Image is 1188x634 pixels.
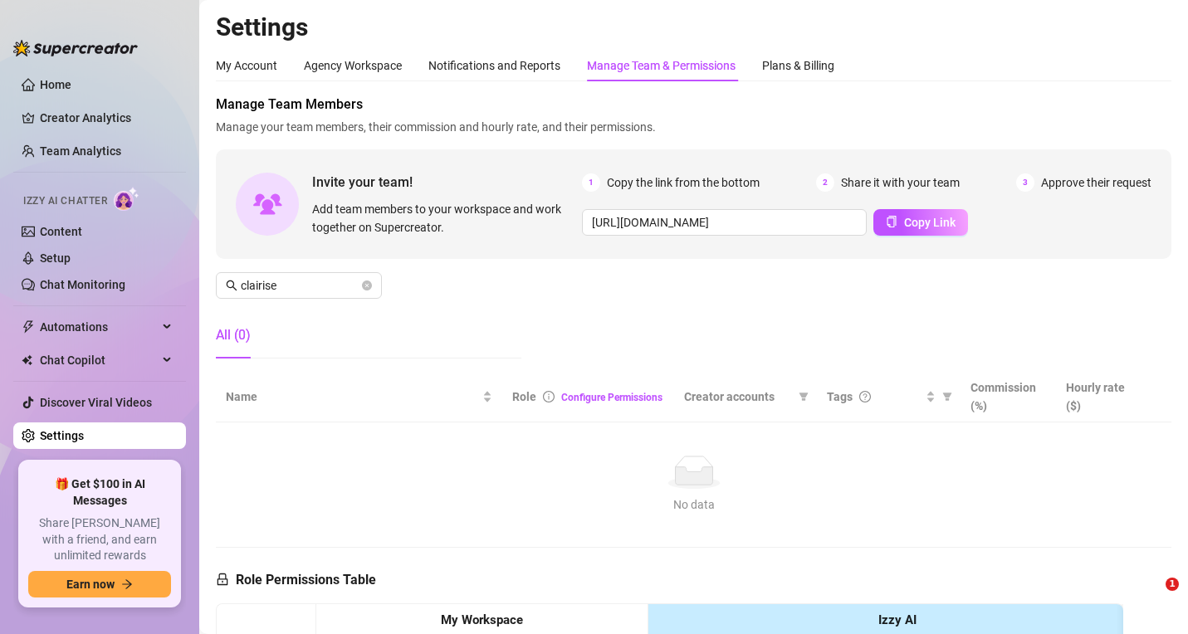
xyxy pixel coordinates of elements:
input: Search members [241,276,359,295]
span: Automations [40,314,158,340]
th: Hourly rate ($) [1056,372,1151,422]
span: copy [886,216,897,227]
span: Copy Link [904,216,956,229]
span: Role [512,390,536,403]
iframe: Intercom live chat [1132,578,1171,617]
a: Chat Monitoring [40,278,125,291]
span: question-circle [859,391,871,402]
button: close-circle [362,280,372,290]
div: My Account [216,56,277,75]
span: info-circle [543,391,555,402]
span: thunderbolt [22,320,35,334]
button: Copy Link [873,209,968,236]
span: Approve their request [1041,173,1151,192]
span: 2 [816,173,834,192]
a: Setup [40,251,71,265]
div: All (0) [216,325,251,345]
span: Creator accounts [684,388,793,406]
img: logo-BBDzfeDw.svg [13,40,138,56]
img: Chat Copilot [22,354,32,366]
button: Earn nowarrow-right [28,571,171,597]
img: AI Chatter [114,187,139,211]
strong: Izzy AI [878,612,917,627]
span: arrow-right [121,578,133,590]
span: Tags [827,388,853,406]
span: lock [216,573,229,586]
span: Invite your team! [312,172,582,193]
div: Agency Workspace [304,56,402,75]
span: filter [942,392,952,402]
span: 3 [1016,173,1034,192]
span: Manage your team members, their commission and hourly rate, and their permissions. [216,118,1171,136]
span: Copy the link from the bottom [607,173,760,192]
a: Content [40,225,82,238]
div: Manage Team & Permissions [587,56,736,75]
span: filter [939,384,956,409]
span: Chat Copilot [40,347,158,373]
a: Discover Viral Videos [40,396,152,409]
span: Share [PERSON_NAME] with a friend, and earn unlimited rewards [28,515,171,564]
div: Plans & Billing [762,56,834,75]
span: Share it with your team [841,173,960,192]
span: Name [226,388,479,406]
th: Name [216,372,502,422]
span: 1 [582,173,600,192]
a: Team Analytics [40,144,121,158]
a: Settings [40,429,84,442]
a: Home [40,78,71,91]
div: Notifications and Reports [428,56,560,75]
span: 🎁 Get $100 in AI Messages [28,476,171,509]
a: Configure Permissions [561,392,662,403]
span: Manage Team Members [216,95,1171,115]
th: Commission (%) [961,372,1056,422]
a: Creator Analytics [40,105,173,131]
strong: My Workspace [441,612,523,627]
span: search [226,280,237,291]
span: 1 [1166,578,1179,591]
h2: Settings [216,12,1171,43]
h5: Role Permissions Table [216,570,376,590]
span: Izzy AI Chatter [23,193,107,209]
span: Add team members to your workspace and work together on Supercreator. [312,200,575,237]
span: filter [799,392,809,402]
div: No data [232,495,1155,514]
span: filter [795,384,812,409]
span: Earn now [66,578,115,591]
